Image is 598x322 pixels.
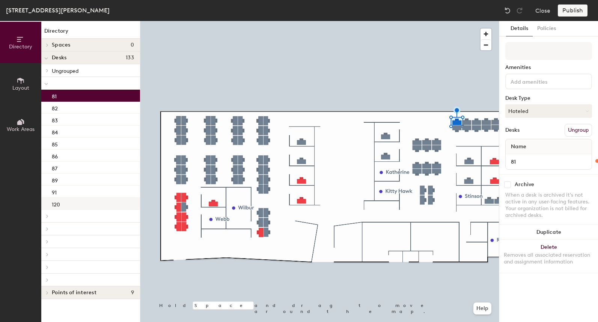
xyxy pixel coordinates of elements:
div: Amenities [505,65,592,71]
div: Archive [515,182,534,188]
button: DeleteRemoves all associated reservation and assignment information [499,240,598,273]
span: Desks [52,55,66,61]
button: Hoteled [505,104,592,118]
p: 87 [52,163,57,172]
button: Help [473,302,491,314]
button: Ungroup [565,124,592,137]
button: Policies [533,21,560,36]
span: Ungrouped [52,68,78,74]
p: 83 [52,115,58,124]
button: Close [535,5,550,17]
div: When a desk is archived it's not active in any user-facing features. Your organization is not bil... [505,192,592,219]
button: Details [506,21,533,36]
div: [STREET_ADDRESS][PERSON_NAME] [6,6,110,15]
button: Duplicate [499,225,598,240]
img: Undo [504,7,511,14]
p: 91 [52,187,57,196]
span: 9 [131,290,134,296]
span: Layout [12,85,29,91]
span: 0 [131,42,134,48]
span: 133 [126,55,134,61]
p: 86 [52,151,58,160]
p: 89 [52,175,58,184]
div: Removes all associated reservation and assignment information [504,252,593,265]
span: Name [507,140,530,153]
div: Desk Type [505,95,592,101]
span: Directory [9,44,32,50]
p: 120 [52,199,60,208]
img: Redo [516,7,523,14]
p: 84 [52,127,58,136]
p: 85 [52,139,58,148]
p: 82 [52,103,58,112]
div: Desks [505,127,520,133]
p: 81 [52,91,57,100]
input: Unnamed desk [507,156,590,167]
h1: Directory [41,27,140,39]
input: Add amenities [509,77,577,86]
span: Work Areas [7,126,35,132]
span: Points of interest [52,290,96,296]
span: Spaces [52,42,71,48]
